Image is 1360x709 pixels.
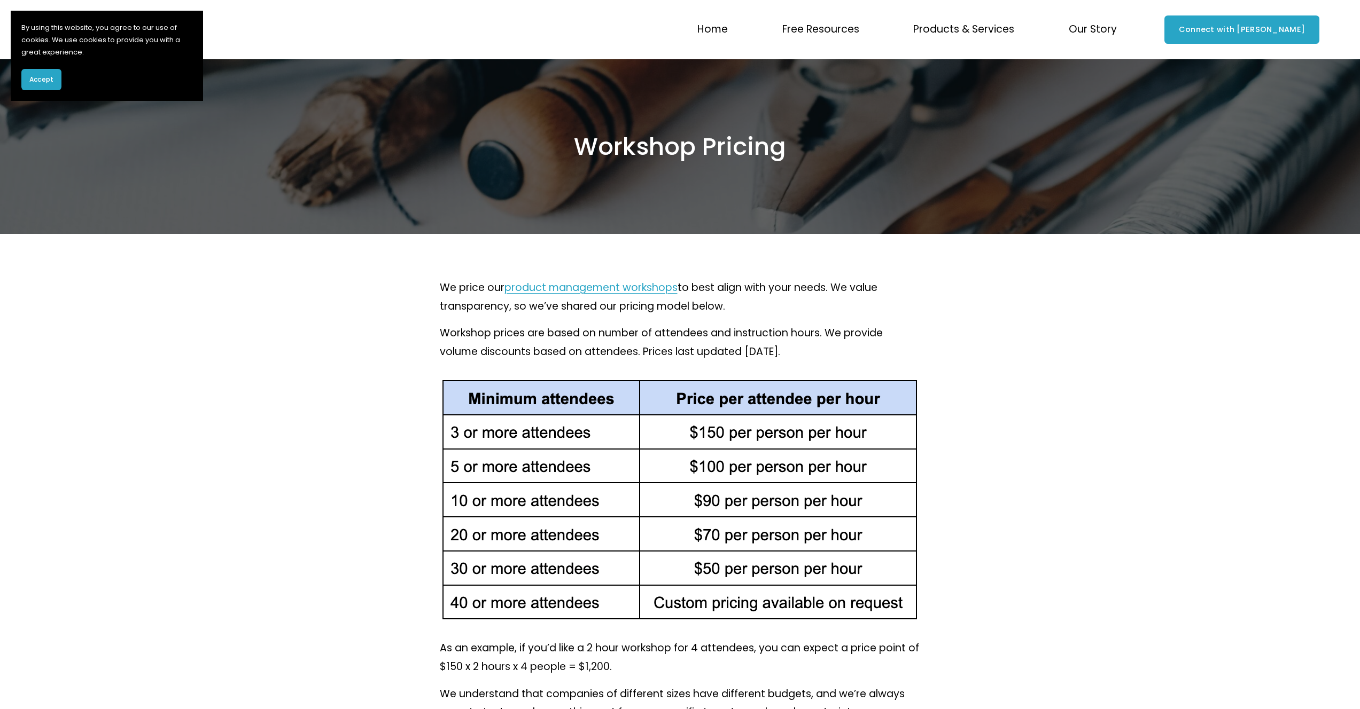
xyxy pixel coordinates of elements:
span: Products & Services [913,20,1014,39]
h2: Workshop Pricing [320,131,1041,162]
span: Free Resources [782,20,859,39]
a: folder dropdown [782,19,859,40]
a: folder dropdown [1069,19,1117,40]
span: Accept [29,75,53,84]
section: Cookie banner [11,11,203,101]
p: By using this website, you agree to our use of cookies. We use cookies to provide you with a grea... [21,21,192,58]
button: Accept [21,69,61,90]
span: Our Story [1069,20,1117,39]
a: Home [697,19,728,40]
p: As an example, if you’d like a 2 hour workshop for 4 attendees, you can expect a price point of $... [440,639,921,676]
p: We price our to best align with your needs. We value transparency, so we’ve shared our pricing mo... [440,279,921,316]
a: product management workshops [504,280,678,295]
a: Connect with [PERSON_NAME] [1164,15,1319,44]
p: Workshop prices are based on number of attendees and instruction hours. We provide volume discoun... [440,324,921,361]
a: folder dropdown [913,19,1014,40]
